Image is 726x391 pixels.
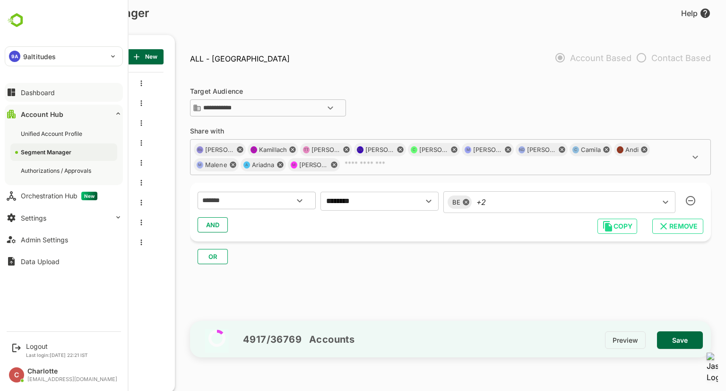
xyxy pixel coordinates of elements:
[21,130,84,138] div: Unified Account Profile
[27,99,82,107] span: ALL - Brazil
[106,79,111,88] button: more actions
[21,110,63,118] div: Account Hub
[386,146,415,153] span: [PERSON_NAME]
[268,334,321,345] h5: Accounts
[106,218,111,227] button: more actions
[255,158,307,171] div: M[PERSON_NAME]
[27,179,82,187] span: ALL - Portugal
[485,146,492,153] div: ND
[27,219,82,227] span: ALL - Spain
[5,252,123,271] button: Data Upload
[172,161,194,169] span: Malene
[157,53,257,64] p: ALL - [GEOGRAPHIC_DATA]
[494,146,523,153] span: [PERSON_NAME]
[207,158,253,171] div: AAriadna
[161,158,206,171] div: MMalene
[278,146,308,153] span: [PERSON_NAME]
[26,352,88,358] p: Last login: [DATE] 22:21 IST
[5,208,123,227] button: Settings
[157,128,242,139] h6: Share with
[27,376,117,382] div: [EMAIL_ADDRESS][DOMAIN_NAME]
[21,192,97,200] div: Orchestration Hub
[5,105,123,124] button: Account Hub
[27,239,82,247] span: Smart Factory funnel
[106,178,111,187] button: more actions
[267,143,319,156] div: TT[PERSON_NAME]
[11,49,60,64] p: SEGMENT LIST
[202,334,268,345] h5: 4917 / 36769
[23,52,56,62] p: 9altitudes
[415,198,427,206] div: BE
[483,143,535,156] div: ND[PERSON_NAME]
[5,47,122,66] div: 9A9altitudes
[624,331,670,349] button: Save
[215,143,265,156] div: KKamillach
[21,148,73,156] div: Segment Manager
[270,146,277,153] div: TT
[5,230,123,249] button: Admin Settings
[5,187,123,205] button: Orchestration HubNew
[106,198,111,207] button: more actions
[548,146,568,153] span: Camila
[443,198,453,207] span: +2
[27,367,117,375] div: Charlotte
[26,342,88,350] div: Logout
[164,146,170,153] div: Rs
[173,250,187,263] span: OR
[157,88,242,99] h6: Target Audience
[572,220,596,232] span: COPY
[172,146,201,153] span: [PERSON_NAME]
[584,146,590,153] div: A
[440,146,469,153] span: [PERSON_NAME]
[27,199,82,207] span: ALL - Slovenies
[210,161,217,169] div: A
[161,143,213,156] div: Rs[PERSON_NAME]
[81,192,97,200] span: New
[432,146,438,153] div: M
[5,11,12,19] img: undefinedjpg
[27,139,82,147] span: ALL - France
[651,146,674,169] button: Open
[106,139,111,147] button: more actions
[536,143,579,156] div: CCamila
[21,258,60,266] div: Data Upload
[106,99,111,107] button: more actions
[332,146,362,153] span: [PERSON_NAME]
[581,143,617,156] div: AAndi
[106,238,111,247] button: more actions
[5,83,123,102] button: Dashboard
[572,331,613,349] button: Preview
[21,167,93,175] div: Authorizations / Approvals
[564,219,604,234] button: COPY
[517,48,598,68] p: Account Based
[164,249,195,264] button: OR
[102,51,123,63] span: New
[429,143,481,156] div: M[PERSON_NAME]
[27,159,82,167] span: ALL - Netherlands
[106,119,111,127] button: more actions
[627,220,663,232] span: REMOVE
[631,334,662,347] span: Save
[226,146,254,153] span: Kamillach
[94,49,130,64] button: New
[219,161,242,169] span: Ariadna
[375,143,427,156] div: C[PERSON_NAME]
[27,80,82,88] span: ALL - Belgium
[592,146,606,153] span: Andi
[164,161,170,169] div: M
[21,214,46,222] div: Settings
[21,89,55,97] div: Dashboard
[598,48,678,68] p: Contact Based
[378,146,384,153] div: C
[255,189,278,212] button: Open
[9,51,20,62] div: 9A
[648,8,678,19] div: Help
[258,161,264,169] div: M
[619,219,670,234] button: REMOVE
[164,217,195,232] button: AND
[217,146,224,153] div: K
[9,367,24,382] div: C
[579,334,605,347] span: Preview
[266,161,295,169] span: [PERSON_NAME]
[321,143,373,156] div: SV[PERSON_NAME]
